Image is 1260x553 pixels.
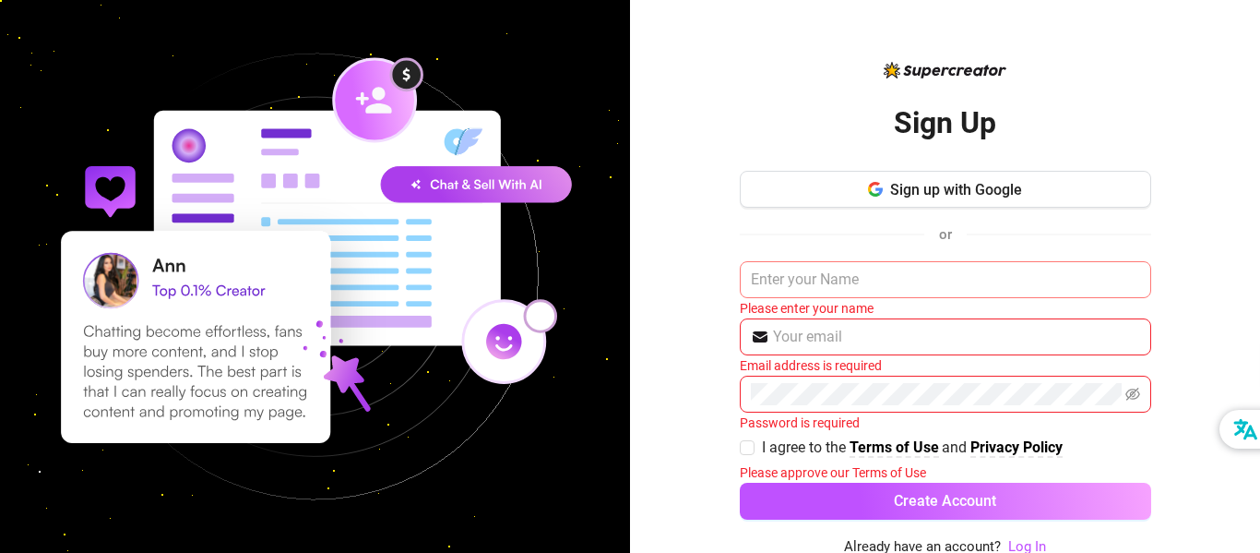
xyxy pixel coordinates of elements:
div: Please enter your name [740,298,1151,319]
input: Enter your Name [740,261,1151,298]
span: and [942,439,970,456]
span: Sign up with Google [890,181,1022,198]
strong: Privacy Policy [970,439,1063,456]
span: Create Account [894,492,996,510]
button: Create Account [740,483,1151,520]
div: Please approve our Terms of Use [740,463,1151,483]
a: Terms of Use [850,439,939,458]
input: Your email [773,326,1140,348]
div: Email address is required [740,355,1151,376]
img: logo-BBDzfeDw.svg [884,62,1006,78]
h2: Sign Up [894,104,996,142]
a: Privacy Policy [970,439,1063,458]
span: I agree to the [762,439,850,456]
span: or [939,226,952,243]
span: eye-invisible [1125,387,1140,402]
strong: Terms of Use [850,439,939,456]
div: Password is required [740,413,1151,433]
button: Sign up with Google [740,171,1151,208]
